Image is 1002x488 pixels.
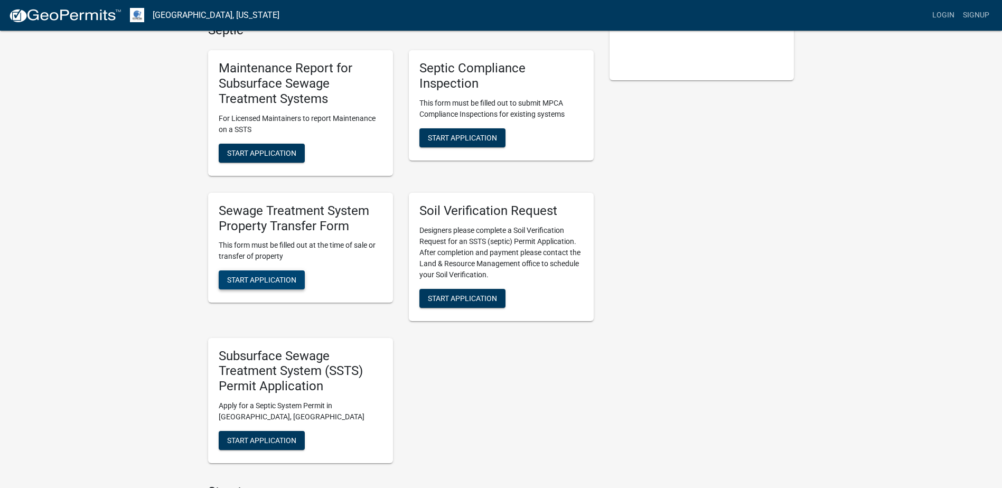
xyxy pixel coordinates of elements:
[153,6,279,24] a: [GEOGRAPHIC_DATA], [US_STATE]
[219,349,382,394] h5: Subsurface Sewage Treatment System (SSTS) Permit Application
[219,270,305,289] button: Start Application
[219,144,305,163] button: Start Application
[219,431,305,450] button: Start Application
[227,436,296,444] span: Start Application
[419,225,583,280] p: Designers please complete a Soil Verification Request for an SSTS (septic) Permit Application. Af...
[219,61,382,106] h5: Maintenance Report for Subsurface Sewage Treatment Systems
[419,289,505,308] button: Start Application
[130,8,144,22] img: Otter Tail County, Minnesota
[419,61,583,91] h5: Septic Compliance Inspection
[419,128,505,147] button: Start Application
[219,400,382,423] p: Apply for a Septic System Permit in [GEOGRAPHIC_DATA], [GEOGRAPHIC_DATA]
[219,113,382,135] p: For Licensed Maintainers to report Maintenance on a SSTS
[428,133,497,142] span: Start Application
[419,203,583,219] h5: Soil Verification Request
[428,294,497,302] span: Start Application
[928,5,959,25] a: Login
[219,240,382,262] p: This form must be filled out at the time of sale or transfer of property
[959,5,994,25] a: Signup
[219,203,382,234] h5: Sewage Treatment System Property Transfer Form
[227,276,296,284] span: Start Application
[419,98,583,120] p: This form must be filled out to submit MPCA Compliance Inspections for existing systems
[227,148,296,157] span: Start Application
